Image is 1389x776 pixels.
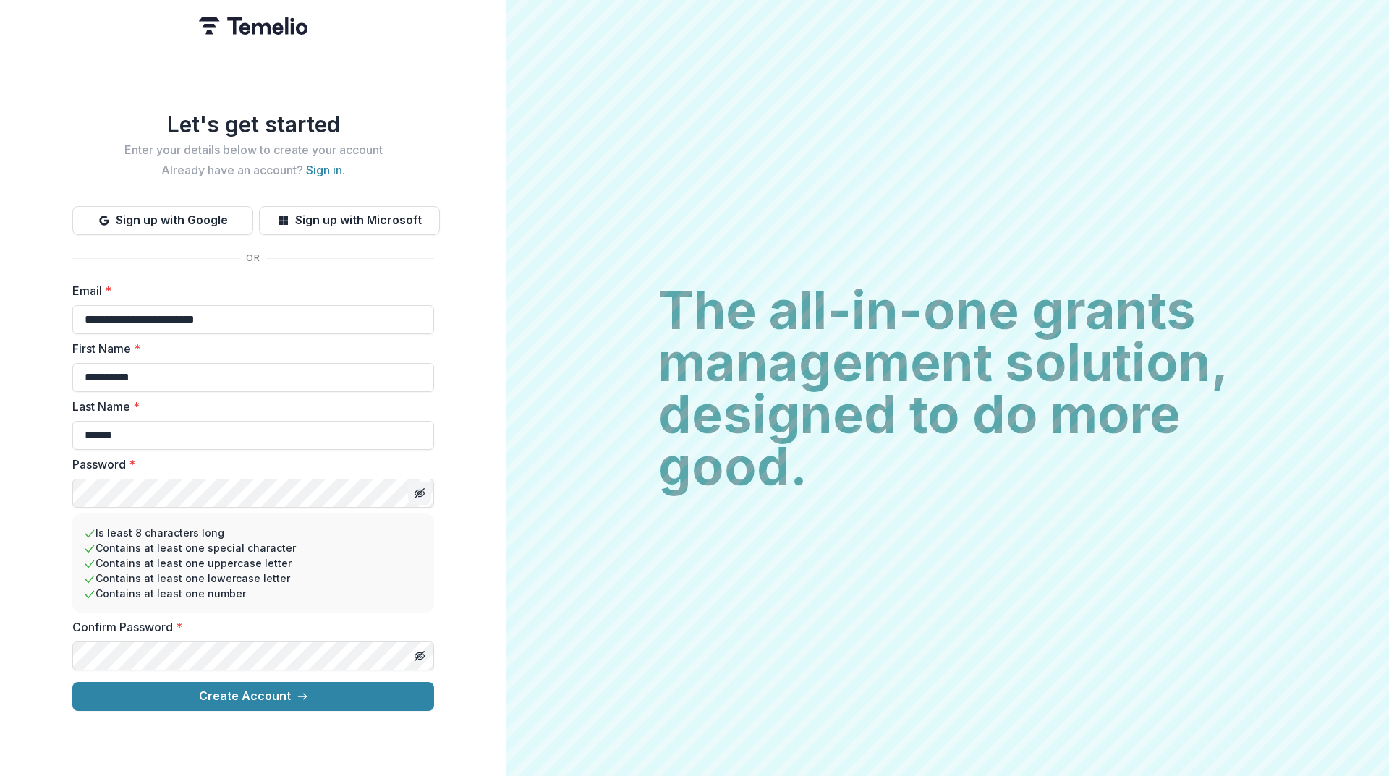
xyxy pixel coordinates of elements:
li: Contains at least one uppercase letter [84,555,422,571]
li: Contains at least one lowercase letter [84,571,422,586]
button: Toggle password visibility [408,644,431,668]
button: Sign up with Google [72,206,253,235]
label: Confirm Password [72,618,425,636]
label: Last Name [72,398,425,415]
li: Contains at least one special character [84,540,422,555]
label: First Name [72,340,425,357]
button: Toggle password visibility [408,482,431,505]
li: Contains at least one number [84,586,422,601]
button: Create Account [72,682,434,711]
img: Temelio [199,17,307,35]
h1: Let's get started [72,111,434,137]
label: Email [72,282,425,299]
li: Is least 8 characters long [84,525,422,540]
h2: Already have an account? . [72,163,434,177]
a: Sign in [306,163,342,177]
label: Password [72,456,425,473]
h2: Enter your details below to create your account [72,143,434,157]
button: Sign up with Microsoft [259,206,440,235]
